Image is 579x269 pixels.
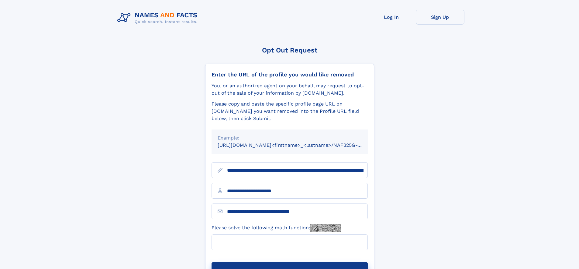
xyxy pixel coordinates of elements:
div: Opt Out Request [205,46,374,54]
a: Sign Up [416,10,464,25]
small: [URL][DOMAIN_NAME]<firstname>_<lastname>/NAF325G-xxxxxxxx [218,142,379,148]
div: Enter the URL of the profile you would like removed [212,71,368,78]
div: Please copy and paste the specific profile page URL on [DOMAIN_NAME] you want removed into the Pr... [212,100,368,122]
div: You, or an authorized agent on your behalf, may request to opt-out of the sale of your informatio... [212,82,368,97]
label: Please solve the following math function: [212,224,341,232]
a: Log In [367,10,416,25]
div: Example: [218,134,362,142]
img: Logo Names and Facts [115,10,202,26]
